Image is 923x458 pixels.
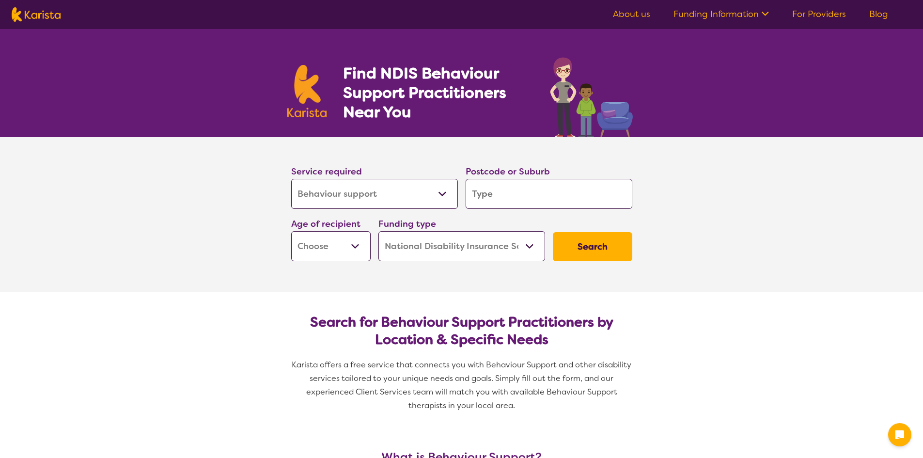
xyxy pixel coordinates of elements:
input: Type [466,179,632,209]
a: Funding Information [673,8,769,20]
button: Search [553,232,632,261]
p: Karista offers a free service that connects you with Behaviour Support and other disability servi... [287,358,636,412]
img: behaviour-support [548,52,636,137]
h2: Search for Behaviour Support Practitioners by Location & Specific Needs [299,314,625,348]
a: For Providers [792,8,846,20]
label: Service required [291,166,362,177]
a: About us [613,8,650,20]
label: Funding type [378,218,436,230]
a: Blog [869,8,888,20]
img: Karista logo [12,7,61,22]
img: Karista logo [287,65,327,117]
label: Postcode or Suburb [466,166,550,177]
label: Age of recipient [291,218,360,230]
h1: Find NDIS Behaviour Support Practitioners Near You [343,63,531,122]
